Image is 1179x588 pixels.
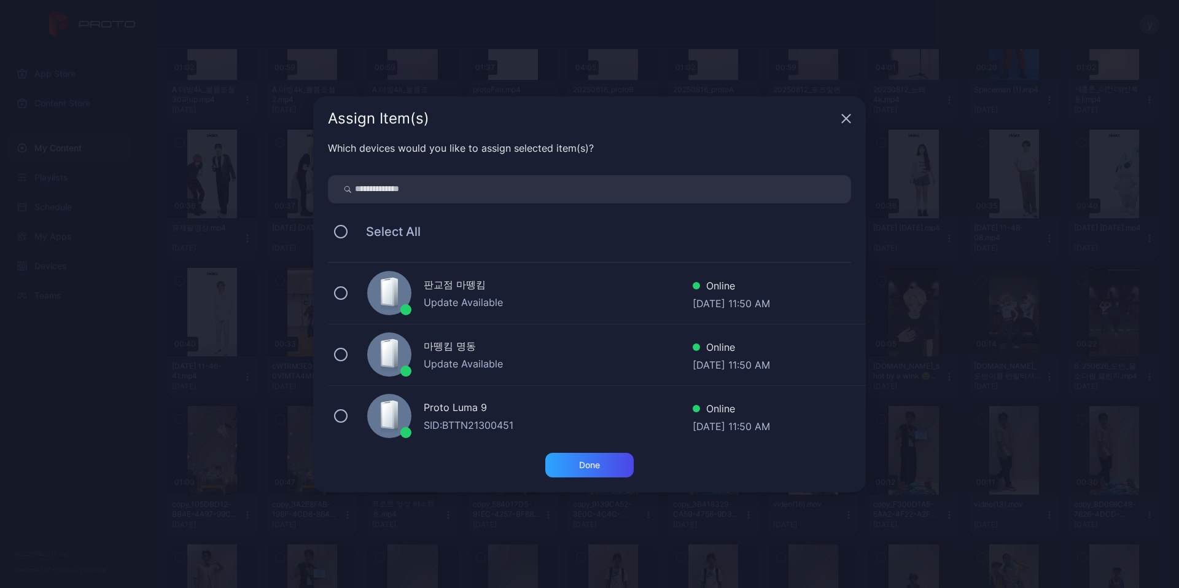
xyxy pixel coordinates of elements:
[354,224,421,239] span: Select All
[424,339,693,356] div: 마뗑킴 명동
[693,296,770,308] div: [DATE] 11:50 AM
[693,401,770,419] div: Online
[545,453,634,477] button: Done
[693,358,770,370] div: [DATE] 11:50 AM
[693,278,770,296] div: Online
[424,295,693,310] div: Update Available
[693,340,770,358] div: Online
[693,419,770,431] div: [DATE] 11:50 AM
[424,356,693,371] div: Update Available
[424,418,693,433] div: SID: BTTN21300451
[328,141,851,155] div: Which devices would you like to assign selected item(s)?
[424,400,693,418] div: Proto Luma 9
[424,277,693,295] div: 판교점 마뗑킴
[579,460,600,470] div: Done
[328,111,836,126] div: Assign Item(s)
